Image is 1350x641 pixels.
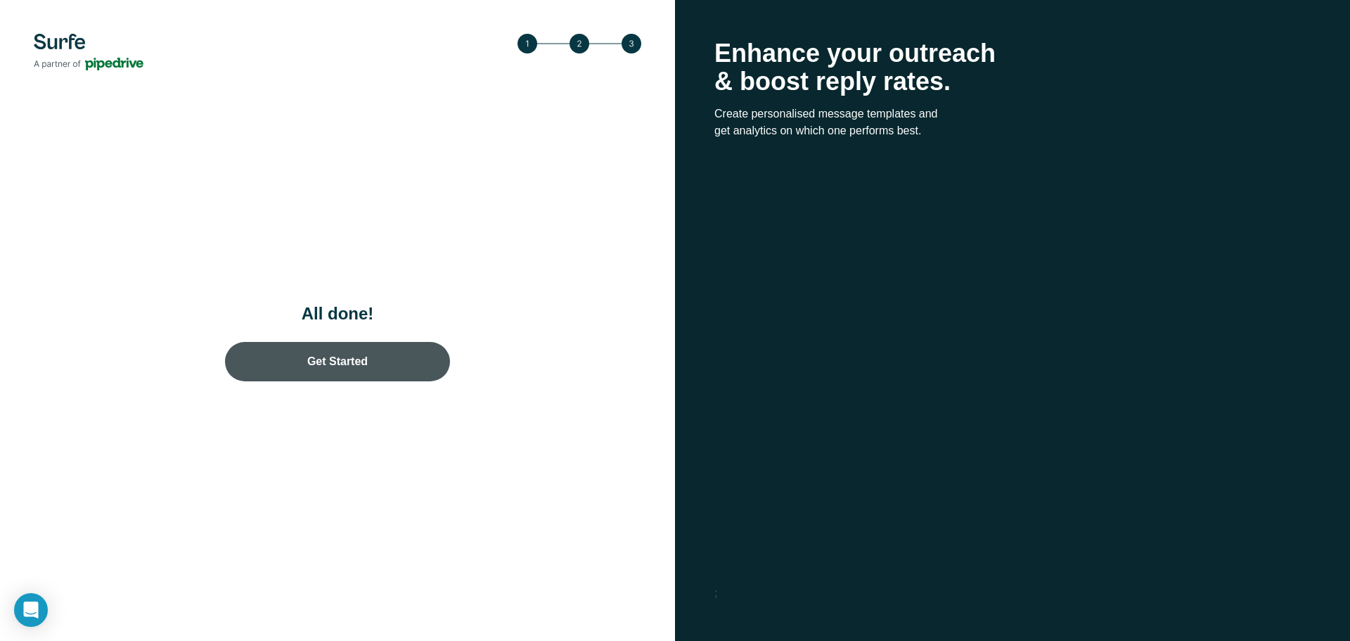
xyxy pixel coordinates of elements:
p: Enhance your outreach [714,39,1311,68]
p: get analytics on which one performs best. [714,122,1311,139]
img: Surfe's logo [34,34,143,70]
img: Step 3 [517,34,641,53]
p: Create personalised message templates and [714,106,1311,122]
a: Get Started [225,342,450,381]
div: Open Intercom Messenger [14,593,48,627]
h1: All done! [197,303,478,325]
p: & boost reply rates. [714,68,1311,96]
iframe: YouTube video player [787,225,1237,500]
